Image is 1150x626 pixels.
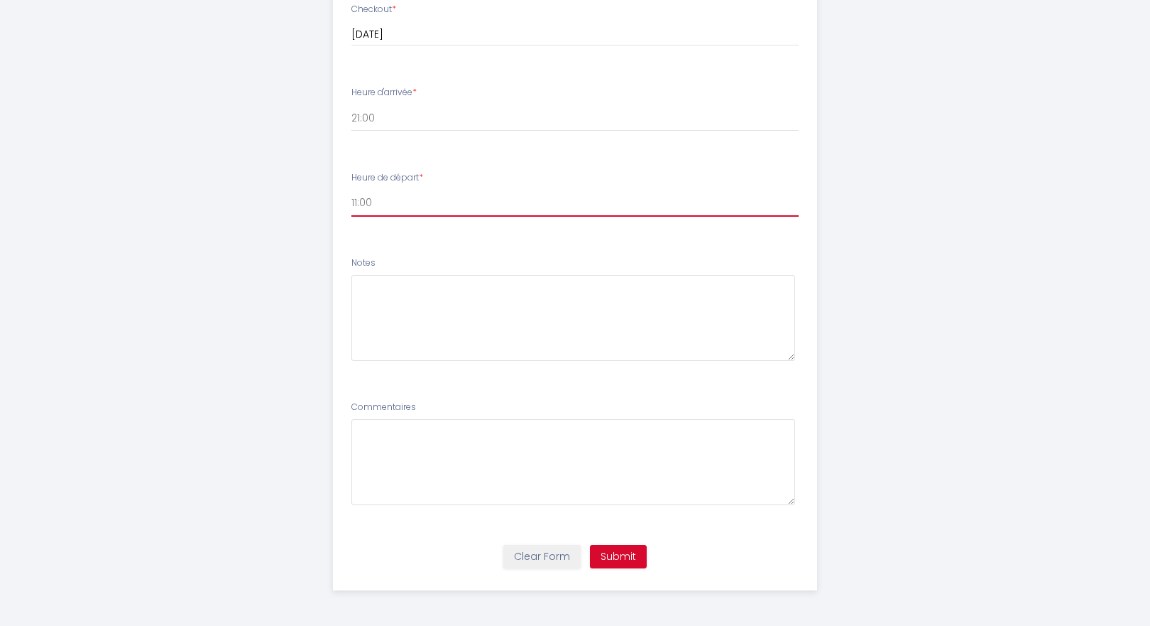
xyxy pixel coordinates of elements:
[351,3,396,16] label: Checkout
[351,401,416,414] label: Commentaires
[351,257,376,270] label: Notes
[503,545,581,569] button: Clear Form
[590,545,647,569] button: Submit
[351,171,423,185] label: Heure de départ
[351,86,417,99] label: Heure d'arrivée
